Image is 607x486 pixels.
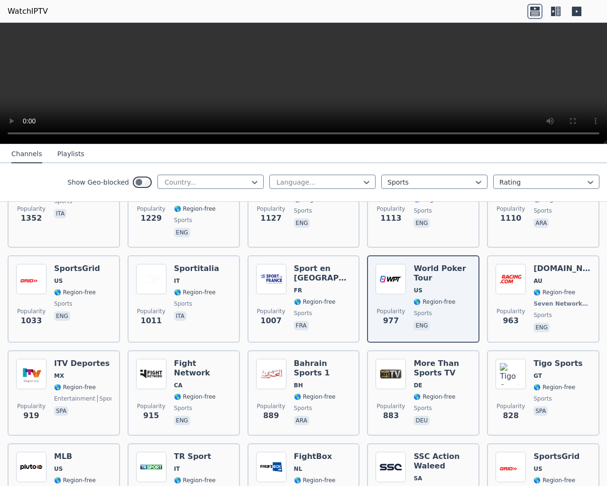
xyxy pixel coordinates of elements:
span: entertainment [54,395,95,402]
span: sports [533,395,552,402]
span: 🌎 Region-free [54,477,96,484]
p: eng [174,228,190,237]
p: eng [414,218,430,228]
span: Seven Network/Foxtel [533,300,589,308]
span: 1229 [141,213,162,224]
img: Bahrain Sports 1 [256,359,286,389]
img: FightBox [256,452,286,482]
h6: SSC Action Waleed [414,452,471,471]
span: US [54,465,63,473]
span: 🌎 Region-free [54,383,96,391]
img: Racing.com [496,264,526,294]
h6: SportsGrid [533,452,579,461]
span: sports [533,311,552,319]
span: 🌎 Region-free [174,205,216,213]
img: SSC Action Waleed [376,452,406,482]
h6: World Poker Tour [414,264,471,283]
span: sports [294,404,312,412]
span: US [533,465,542,473]
span: NL [294,465,303,473]
h6: MLB [54,452,96,461]
span: US [54,277,63,285]
span: sports [294,207,312,215]
span: 🌎 Region-free [54,289,96,296]
p: eng [174,416,190,425]
span: Popularity [257,205,285,213]
span: 🌎 Region-free [414,393,455,401]
span: sports [54,300,72,308]
span: 1007 [260,315,282,327]
span: 828 [503,410,518,421]
span: sports [174,216,192,224]
span: 🌎 Region-free [294,393,336,401]
p: eng [294,218,310,228]
span: sports [97,395,118,402]
p: ita [54,209,66,218]
a: WatchIPTV [8,6,48,17]
span: CA [174,382,183,389]
span: Popularity [377,308,405,315]
p: deu [414,416,430,425]
span: sports [174,300,192,308]
span: FR [294,287,302,294]
p: ara [294,416,309,425]
span: 889 [263,410,279,421]
span: Popularity [497,308,525,315]
span: 🌎 Region-free [294,477,336,484]
span: MX [54,372,64,380]
span: 1033 [21,315,42,327]
h6: FightBox [294,452,336,461]
h6: [DOMAIN_NAME] [533,264,591,273]
p: ara [533,218,549,228]
img: Sport en France [256,264,286,294]
label: Show Geo-blocked [67,178,129,187]
img: More Than Sports TV [376,359,406,389]
span: Popularity [17,402,46,410]
span: 1352 [21,213,42,224]
span: BH [294,382,303,389]
span: 🌎 Region-free [174,393,216,401]
span: sports [414,404,432,412]
p: eng [414,321,430,330]
p: spa [54,406,68,416]
p: eng [533,323,550,332]
span: 883 [383,410,399,421]
span: 🌎 Region-free [174,289,216,296]
span: Popularity [377,402,405,410]
h6: ITV Deportes [54,359,111,368]
button: Playlists [57,145,84,163]
span: 915 [143,410,159,421]
img: World Poker Tour [376,264,406,294]
span: Popularity [257,308,285,315]
span: 🌎 Region-free [533,477,575,484]
span: sports [414,309,432,317]
img: ITV Deportes [16,359,46,389]
span: 919 [23,410,39,421]
span: 1113 [380,213,402,224]
h6: TR Sport [174,452,216,461]
h6: Fight Network [174,359,231,378]
span: DE [414,382,422,389]
h6: SportsGrid [54,264,100,273]
span: 1110 [500,213,522,224]
p: ita [174,311,186,321]
span: Popularity [17,205,46,213]
img: SportsGrid [16,264,46,294]
span: Popularity [17,308,46,315]
h6: Tigo Sports [533,359,582,368]
span: Popularity [377,205,405,213]
span: sports [294,309,312,317]
span: 🌎 Region-free [533,383,575,391]
span: SA [414,475,422,482]
span: 1127 [260,213,282,224]
span: IT [174,277,180,285]
p: spa [533,406,548,416]
button: Channels [11,145,42,163]
span: Popularity [137,205,166,213]
img: Fight Network [136,359,166,389]
span: 🌎 Region-free [414,298,455,306]
span: IT [174,465,180,473]
img: MLB [16,452,46,482]
span: Popularity [257,402,285,410]
span: 977 [383,315,399,327]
